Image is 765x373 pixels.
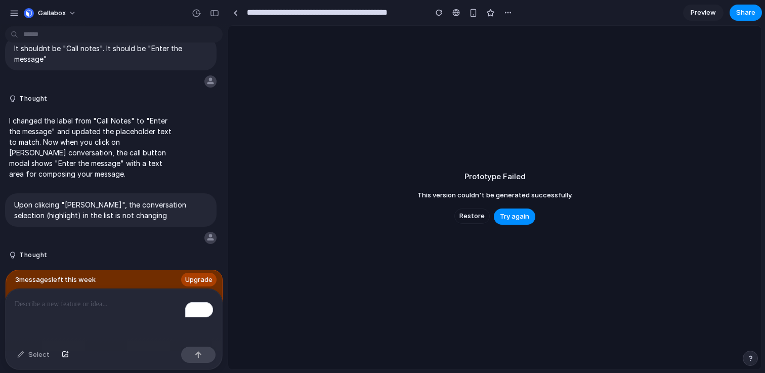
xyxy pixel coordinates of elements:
span: Gallabox [38,8,66,18]
span: 3 message s left this week [15,275,96,285]
span: Upgrade [185,275,212,285]
button: Share [730,5,762,21]
p: Upon clikcing "[PERSON_NAME]", the conversation selection (highlight) in the list is not changing [14,199,207,221]
span: Preview [691,8,716,18]
button: Restore [454,209,490,224]
span: Share [736,8,755,18]
p: It shouldnt be "Call notes". It should be "Enter the message" [14,43,207,64]
span: Try again [500,212,529,222]
a: Upgrade [181,273,217,287]
p: I changed the label from "Call Notes" to "Enter the message" and updated the placeholder text to ... [9,115,178,179]
button: Gallabox [20,5,81,21]
div: To enrich screen reader interactions, please activate Accessibility in Grammarly extension settings [6,289,222,343]
span: This version couldn't be generated successfully. [417,190,573,200]
span: Restore [459,211,485,221]
a: Preview [683,5,724,21]
button: Try again [494,209,535,225]
h2: Prototype Failed [464,171,526,183]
